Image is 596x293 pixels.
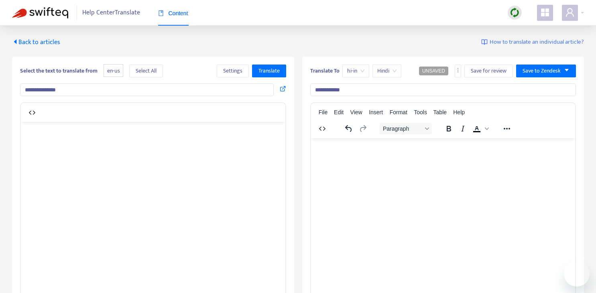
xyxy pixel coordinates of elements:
[12,7,68,18] img: Swifteq
[12,37,60,48] span: Back to articles
[342,123,356,134] button: Undo
[470,123,490,134] div: Text color Black
[356,123,370,134] button: Redo
[319,109,328,115] span: File
[471,67,506,75] span: Save for review
[217,65,249,77] button: Settings
[481,38,584,47] a: How to translate an individual article?
[390,109,407,115] span: Format
[158,10,164,16] span: book
[510,8,520,18] img: sync.dc5367851b00ba804db3.png
[383,125,422,132] span: Paragraph
[442,123,456,134] button: Bold
[223,67,242,75] span: Settings
[12,38,18,45] span: caret-left
[104,64,123,77] span: en-us
[540,8,550,17] span: appstore
[414,109,427,115] span: Tools
[377,65,397,77] span: Hindi
[433,109,447,115] span: Table
[564,67,570,73] span: caret-down
[516,65,576,77] button: Save to Zendeskcaret-down
[334,109,344,115] span: Edit
[523,67,561,75] span: Save to Zendesk
[490,38,584,47] span: How to translate an individual article?
[310,66,340,75] b: Translate To
[456,123,470,134] button: Italic
[82,5,140,20] span: Help Center Translate
[453,109,465,115] span: Help
[20,66,98,75] b: Select the text to translate from
[136,67,157,75] span: Select All
[455,67,461,73] span: more
[565,8,575,17] span: user
[564,261,590,287] iframe: Button to launch messaging window
[455,65,461,77] button: more
[158,10,188,16] span: Content
[369,109,383,115] span: Insert
[464,65,513,77] button: Save for review
[481,39,488,45] img: image-link
[258,67,280,75] span: Translate
[129,65,163,77] button: Select All
[380,123,432,134] button: Block Paragraph
[350,109,362,115] span: View
[347,65,364,77] span: hi-in
[252,65,286,77] button: Translate
[500,123,514,134] button: Reveal or hide additional toolbar items
[422,68,445,74] span: UNSAVED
